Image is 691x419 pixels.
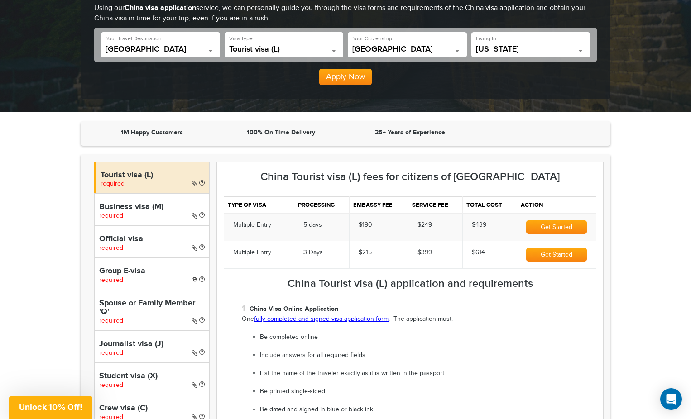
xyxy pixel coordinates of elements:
[229,35,253,43] label: Visa Type
[106,45,216,54] span: China
[476,45,586,54] span: California
[99,244,123,252] span: required
[99,340,205,349] h4: Journalist visa (J)
[477,128,601,139] iframe: Customer reviews powered by Trustpilot
[229,45,339,54] span: Tourist visa (L)
[408,196,463,213] th: Service fee
[247,129,315,136] strong: 100% On Time Delivery
[101,171,205,180] h4: Tourist visa (L)
[224,171,596,183] h3: China Tourist visa (L) fees for citizens of [GEOGRAPHIC_DATA]
[526,224,587,231] a: Get Started
[359,221,372,229] span: $190
[660,388,682,410] div: Open Intercom Messenger
[229,45,339,57] span: Tourist visa (L)
[242,315,596,324] p: One . The application must:
[472,249,485,256] span: $614
[352,45,462,57] span: United States
[99,349,123,357] span: required
[260,387,596,396] li: Be printed single-sided
[260,351,596,360] li: Include answers for all required fields
[9,396,92,419] div: Unlock 10% Off!
[352,45,462,54] span: United States
[319,69,372,85] button: Apply Now
[254,315,389,323] a: fully completed and signed visa application form
[294,196,350,213] th: Processing
[99,203,205,212] h4: Business visa (M)
[303,221,322,229] span: 5 days
[476,45,586,57] span: California
[125,4,196,12] strong: China visa application
[99,235,205,244] h4: Official visa
[375,129,445,136] strong: 25+ Years of Experience
[260,333,596,342] li: Be completed online
[476,35,496,43] label: Living In
[463,196,517,213] th: Total cost
[233,249,271,256] span: Multiple Entry
[121,129,183,136] strong: 1M Happy Customers
[233,221,271,229] span: Multiple Entry
[99,317,123,324] span: required
[99,212,123,219] span: required
[19,402,82,412] span: Unlock 10% Off!
[99,404,205,413] h4: Crew visa (C)
[417,221,432,229] span: $249
[106,35,162,43] label: Your Travel Destination
[99,267,205,276] h4: Group E-visa
[359,249,372,256] span: $215
[99,381,123,389] span: required
[417,249,432,256] span: $399
[106,45,216,57] span: China
[517,196,596,213] th: Action
[250,305,338,313] strong: China Visa Online Application
[99,299,205,317] h4: Spouse or Family Member 'Q'
[352,35,392,43] label: Your Citizenship
[224,278,596,290] h3: China Tourist visa (L) application and requirements
[350,196,408,213] th: Embassy fee
[260,369,596,378] li: List the name of the traveler exactly as it is written in the passport
[526,248,587,262] button: Get Started
[526,251,587,258] a: Get Started
[94,3,597,24] p: Using our service, we can personally guide you through the visa forms and requirements of the Chi...
[101,180,125,187] span: required
[526,220,587,234] button: Get Started
[303,249,323,256] span: 3 Days
[260,405,596,414] li: Be dated and signed in blue or black ink
[99,276,123,284] span: required
[224,196,294,213] th: Type of visa
[99,372,205,381] h4: Student visa (X)
[472,221,486,229] span: $439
